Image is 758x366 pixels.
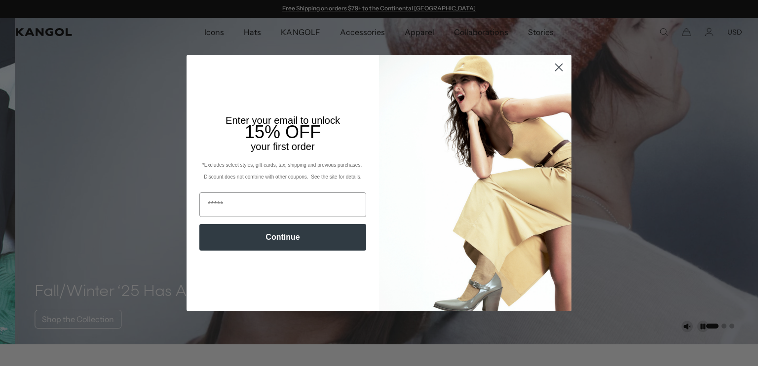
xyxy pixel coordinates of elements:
span: Enter your email to unlock [226,115,340,126]
button: Close dialog [550,59,568,76]
span: your first order [251,141,314,152]
img: 93be19ad-e773-4382-80b9-c9d740c9197f.jpeg [379,55,571,311]
button: Continue [199,224,366,251]
input: Email [199,192,366,217]
span: *Excludes select styles, gift cards, tax, shipping and previous purchases. Discount does not comb... [202,162,363,180]
span: 15% OFF [245,122,321,142]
